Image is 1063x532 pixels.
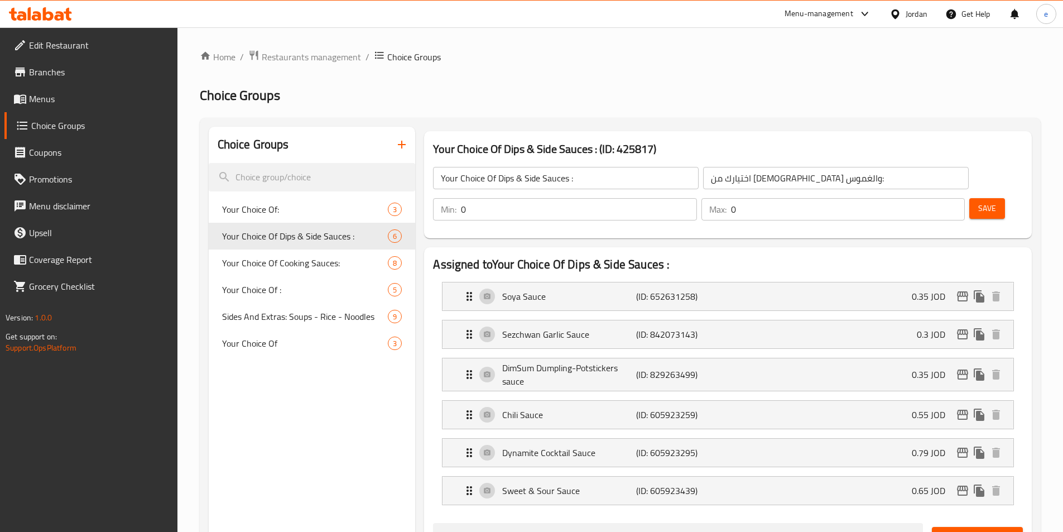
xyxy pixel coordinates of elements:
span: Your Choice Of : [222,283,388,296]
div: Choices [388,203,402,216]
p: (ID: 652631258) [636,290,725,303]
div: Menu-management [785,7,853,21]
div: Sides And Extras: Soups - Rice - Noodles9 [209,303,416,330]
div: Expand [442,320,1013,348]
span: 3 [388,204,401,215]
a: Branches [4,59,177,85]
li: Expand [433,277,1023,315]
span: 5 [388,285,401,295]
li: / [240,50,244,64]
div: Expand [442,439,1013,467]
p: 0.35 JOD [912,290,954,303]
p: 0.79 JOD [912,446,954,459]
a: Promotions [4,166,177,193]
p: (ID: 605923259) [636,408,725,421]
div: Expand [442,282,1013,310]
div: Your Choice Of:3 [209,196,416,223]
span: Choice Groups [31,119,169,132]
span: Edit Restaurant [29,39,169,52]
div: Your Choice Of3 [209,330,416,357]
p: Dynamite Cocktail Sauce [502,446,636,459]
p: (ID: 605923439) [636,484,725,497]
p: 0.3 JOD [917,328,954,341]
button: duplicate [971,406,988,423]
p: Max: [709,203,727,216]
div: Expand [442,358,1013,391]
input: search [209,163,416,191]
h2: Choice Groups [218,136,289,153]
p: Sweet & Sour Sauce [502,484,636,497]
span: 3 [388,338,401,349]
button: delete [988,444,1004,461]
span: Your Choice Of: [222,203,388,216]
li: Expand [433,315,1023,353]
span: Version: [6,310,33,325]
div: Expand [442,401,1013,429]
a: Support.OpsPlatform [6,341,76,355]
li: Expand [433,396,1023,434]
span: Grocery Checklist [29,280,169,293]
p: 0.65 JOD [912,484,954,497]
span: 6 [388,231,401,242]
a: Choice Groups [4,112,177,139]
p: Sezchwan Garlic Sauce [502,328,636,341]
li: Expand [433,472,1023,510]
p: 0.55 JOD [912,408,954,421]
a: Home [200,50,235,64]
span: Sides And Extras: Soups - Rice - Noodles [222,310,388,323]
a: Upsell [4,219,177,246]
span: Your Choice Of [222,337,388,350]
li: / [365,50,369,64]
span: Restaurants management [262,50,361,64]
div: Choices [388,310,402,323]
span: 9 [388,311,401,322]
button: duplicate [971,288,988,305]
p: (ID: 842073143) [636,328,725,341]
div: Expand [442,477,1013,505]
button: edit [954,326,971,343]
button: delete [988,288,1004,305]
span: Branches [29,65,169,79]
span: Your Choice Of Cooking Sauces: [222,256,388,270]
a: Coverage Report [4,246,177,273]
span: Choice Groups [200,83,280,108]
span: e [1044,8,1048,20]
a: Edit Restaurant [4,32,177,59]
span: Upsell [29,226,169,239]
a: Coupons [4,139,177,166]
p: Chili Sauce [502,408,636,421]
span: Promotions [29,172,169,186]
span: Save [978,202,996,215]
span: Menus [29,92,169,106]
p: Soya Sauce [502,290,636,303]
p: DimSum Dumpling-Potstickers sauce [502,361,636,388]
li: Expand [433,434,1023,472]
h3: Your Choice Of Dips & Side Sauces : (ID: 425817) [433,140,1023,158]
div: Choices [388,256,402,270]
span: Menu disclaimer [29,199,169,213]
span: Choice Groups [387,50,441,64]
button: delete [988,482,1004,499]
button: edit [954,288,971,305]
button: delete [988,406,1004,423]
button: duplicate [971,326,988,343]
div: Choices [388,337,402,350]
nav: breadcrumb [200,50,1041,64]
p: (ID: 829263499) [636,368,725,381]
div: Your Choice Of :5 [209,276,416,303]
a: Menu disclaimer [4,193,177,219]
a: Grocery Checklist [4,273,177,300]
span: 8 [388,258,401,269]
div: Your Choice Of Dips & Side Sauces :6 [209,223,416,250]
span: 1.0.0 [35,310,52,325]
p: 0.35 JOD [912,368,954,381]
button: edit [954,366,971,383]
li: Expand [433,353,1023,396]
button: edit [954,482,971,499]
h2: Assigned to Your Choice Of Dips & Side Sauces : [433,256,1023,273]
button: edit [954,444,971,461]
button: delete [988,366,1004,383]
button: delete [988,326,1004,343]
button: duplicate [971,444,988,461]
a: Menus [4,85,177,112]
